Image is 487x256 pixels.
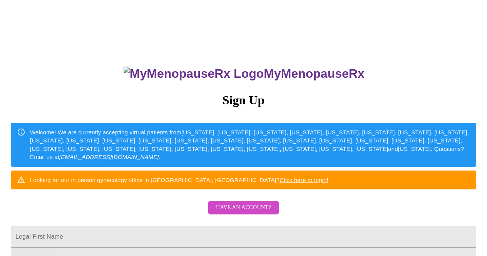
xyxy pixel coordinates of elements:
button: Have an account? [208,201,279,214]
h3: MyMenopauseRx [12,67,477,81]
img: MyMenopauseRx Logo [124,67,264,81]
span: Have an account? [216,203,271,212]
a: Have an account? [206,209,281,216]
div: Welcome! We are currently accepting virtual patients from [US_STATE], [US_STATE], [US_STATE], [US... [30,125,470,164]
div: Looking for our in person gynecology office in [GEOGRAPHIC_DATA], [GEOGRAPHIC_DATA]? [30,173,328,187]
h3: Sign Up [11,93,476,107]
em: [EMAIL_ADDRESS][DOMAIN_NAME] [59,154,159,160]
a: Click here to login! [279,177,328,183]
